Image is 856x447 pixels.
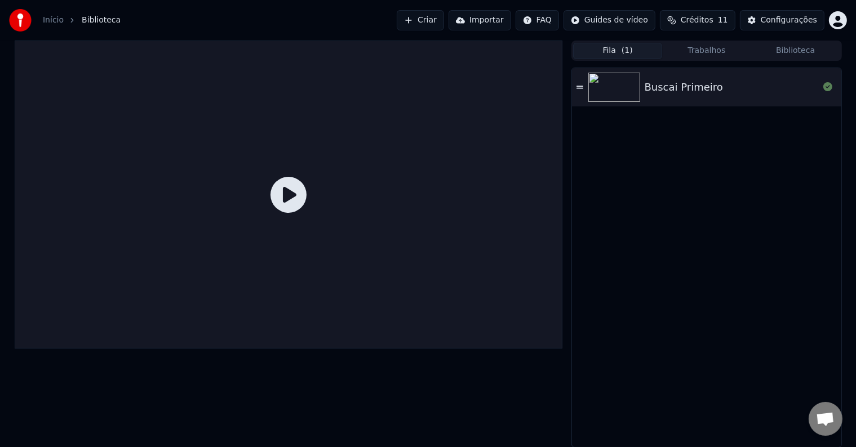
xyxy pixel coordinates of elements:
[564,10,655,30] button: Guides de vídeo
[573,43,662,59] button: Fila
[449,10,511,30] button: Importar
[718,15,728,26] span: 11
[43,15,64,26] a: Início
[82,15,121,26] span: Biblioteca
[397,10,444,30] button: Criar
[761,15,817,26] div: Configurações
[751,43,840,59] button: Biblioteca
[740,10,824,30] button: Configurações
[660,10,735,30] button: Créditos11
[516,10,559,30] button: FAQ
[662,43,751,59] button: Trabalhos
[645,79,723,95] div: Buscai Primeiro
[9,9,32,32] img: youka
[43,15,121,26] nav: breadcrumb
[622,45,633,56] span: ( 1 )
[809,402,842,436] div: Bate-papo aberto
[681,15,713,26] span: Créditos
